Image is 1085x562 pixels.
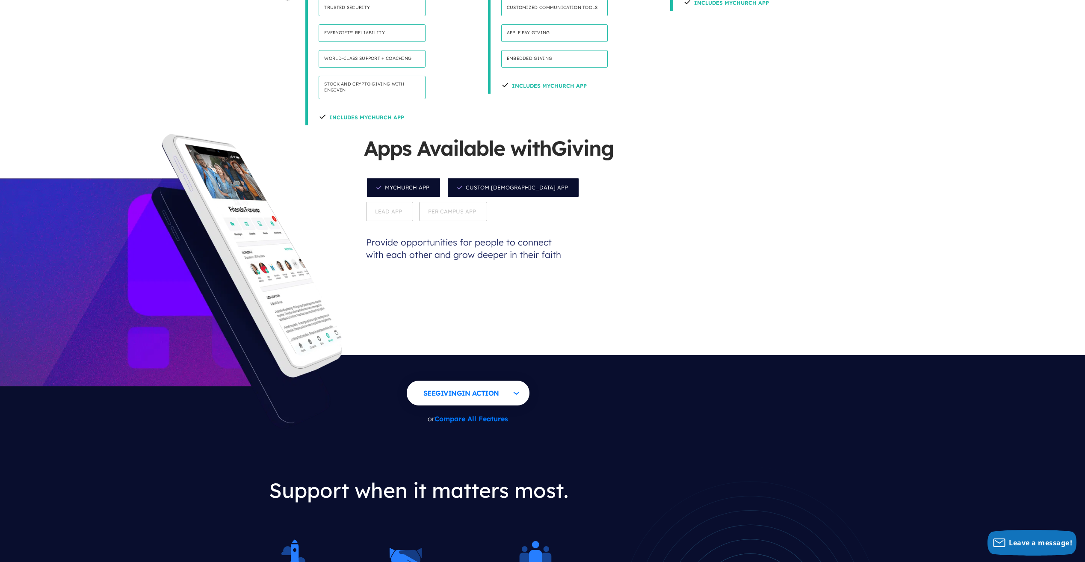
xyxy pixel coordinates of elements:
h4: Includes MyChurch App [319,107,404,125]
span: Per-Campus App [419,202,487,221]
span: Giving [551,135,614,161]
button: Leave a message! [987,530,1076,556]
span: Leave a message! [1009,538,1072,547]
span: MyChurch App [366,177,441,198]
span: Custom [DEMOGRAPHIC_DATA] App [447,177,579,198]
span: Giving [435,389,461,397]
h4: Includes Mychurch App [501,76,587,94]
h2: Support when it matters most. [269,471,597,510]
h4: Stock and Crypto Giving with Engiven [319,76,426,99]
p: Provide opportunities for people to connect with each other and grow deeper in their faith [364,223,569,274]
p: or [407,409,529,429]
h5: Apps Available with [364,134,621,175]
h4: Everygift™ Reliability [319,24,426,42]
a: Compare All Features [435,414,508,423]
button: SeeGivingin Action [407,381,529,405]
h4: World-class support + coaching [319,50,426,68]
h4: Apple Pay Giving [501,24,608,42]
img: app_screens-church-mychurch.png [165,138,342,359]
span: Lead App [366,202,413,221]
h4: Embedded Giving [501,50,608,68]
